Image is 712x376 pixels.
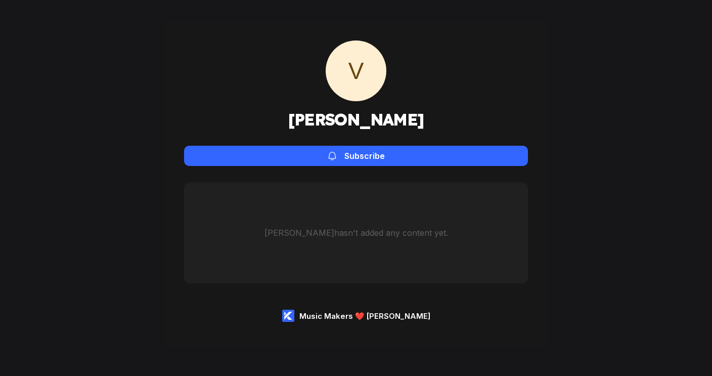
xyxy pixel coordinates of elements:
[264,228,448,238] div: [PERSON_NAME] hasn't added any content yet.
[288,109,424,130] h1: [PERSON_NAME]
[326,40,386,101] div: Vizzo
[282,310,430,322] a: Music Makers ❤️ [PERSON_NAME]
[344,151,385,161] div: Subscribe
[299,311,430,321] div: Music Makers ❤️ [PERSON_NAME]
[326,40,386,101] span: V
[184,146,528,166] button: Subscribe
